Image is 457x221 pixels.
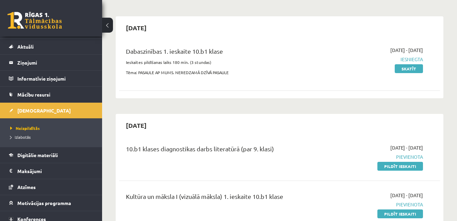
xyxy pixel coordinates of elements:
h2: [DATE] [119,20,153,36]
span: Pievienota [331,201,423,208]
span: Atzīmes [17,184,36,190]
a: Informatīvie ziņojumi [9,71,94,86]
a: Maksājumi [9,163,94,179]
div: Dabaszinības 1. ieskaite 10.b1 klase [126,47,321,59]
a: Atzīmes [9,179,94,195]
span: [DATE] - [DATE] [390,47,423,54]
a: Izlabotās [10,134,95,140]
span: Izlabotās [10,134,31,140]
a: [DEMOGRAPHIC_DATA] [9,103,94,118]
span: [DEMOGRAPHIC_DATA] [17,107,71,114]
a: Skatīt [395,64,423,73]
a: Rīgas 1. Tālmācības vidusskola [7,12,62,29]
legend: Informatīvie ziņojumi [17,71,94,86]
a: Mācību resursi [9,87,94,102]
span: Aktuāli [17,44,34,50]
a: Aktuāli [9,39,94,54]
span: Pievienota [331,153,423,160]
div: 10.b1 klases diagnostikas darbs literatūrā (par 9. klasi) [126,144,321,157]
span: Neizpildītās [10,125,40,131]
span: [DATE] - [DATE] [390,192,423,199]
a: Pildīt ieskaiti [377,209,423,218]
legend: Ziņojumi [17,55,94,70]
a: Pildīt ieskaiti [377,162,423,171]
p: Tēma: PASAULE AP MUMS. NEREDZAMĀ DZĪVĀ PASAULE [126,69,321,75]
p: Ieskaites pildīšanas laiks 180 min. (3 stundas) [126,59,321,65]
h2: [DATE] [119,117,153,133]
a: Digitālie materiāli [9,147,94,163]
a: Motivācijas programma [9,195,94,211]
span: Digitālie materiāli [17,152,58,158]
a: Neizpildītās [10,125,95,131]
span: Mācību resursi [17,91,50,98]
div: Kultūra un māksla I (vizuālā māksla) 1. ieskaite 10.b1 klase [126,192,321,204]
legend: Maksājumi [17,163,94,179]
span: Iesniegta [331,56,423,63]
span: Motivācijas programma [17,200,71,206]
span: [DATE] - [DATE] [390,144,423,151]
a: Ziņojumi [9,55,94,70]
